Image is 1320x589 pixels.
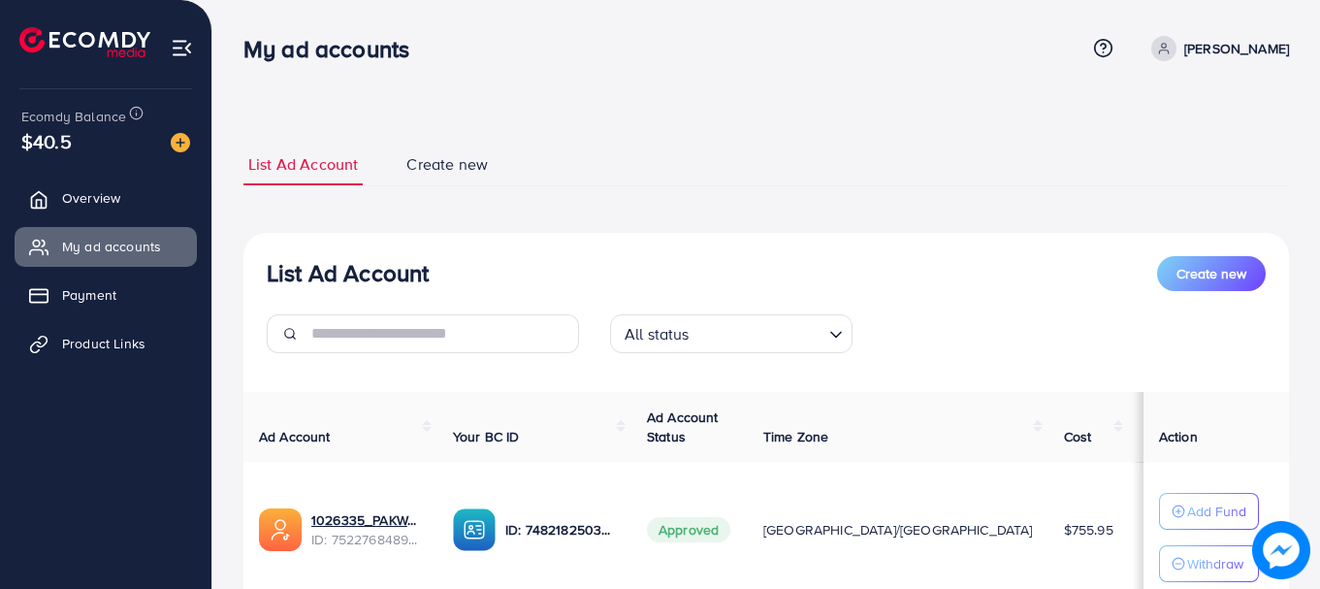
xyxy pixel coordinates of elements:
p: Add Fund [1187,500,1246,523]
a: Payment [15,276,197,314]
img: ic-ba-acc.ded83a64.svg [453,508,496,551]
span: $40.5 [21,127,72,155]
span: [GEOGRAPHIC_DATA]/[GEOGRAPHIC_DATA] [763,520,1033,540]
span: Cost [1064,427,1092,446]
p: ID: 7482182503915372561 [505,518,616,541]
span: Approved [647,517,730,542]
h3: My ad accounts [243,35,425,63]
a: My ad accounts [15,227,197,266]
img: menu [171,37,193,59]
button: Create new [1157,256,1266,291]
span: Product Links [62,334,145,353]
span: Time Zone [763,427,828,446]
a: Overview [15,179,197,217]
p: Withdraw [1187,552,1243,575]
div: Search for option [610,314,853,353]
span: Ecomdy Balance [21,107,126,126]
span: Overview [62,188,120,208]
a: 1026335_PAKWALL_1751531043864 [311,510,422,530]
button: Add Fund [1159,493,1259,530]
span: Payment [62,285,116,305]
img: image [171,133,190,152]
span: Create new [406,153,488,176]
p: [PERSON_NAME] [1184,37,1289,60]
a: Product Links [15,324,197,363]
span: ID: 7522768489221144593 [311,530,422,549]
span: List Ad Account [248,153,358,176]
span: Action [1159,427,1198,446]
span: All status [621,320,693,348]
span: Ad Account [259,427,331,446]
button: Withdraw [1159,545,1259,582]
h3: List Ad Account [267,259,429,287]
span: Ad Account Status [647,408,719,446]
div: <span class='underline'>1026335_PAKWALL_1751531043864</span></br>7522768489221144593 [311,510,422,550]
span: My ad accounts [62,237,161,256]
a: [PERSON_NAME] [1143,36,1289,61]
img: image [1252,521,1310,579]
img: logo [19,27,150,57]
img: ic-ads-acc.e4c84228.svg [259,508,302,551]
span: Create new [1176,264,1246,283]
span: Your BC ID [453,427,520,446]
span: $755.95 [1064,520,1113,540]
input: Search for option [695,316,821,348]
